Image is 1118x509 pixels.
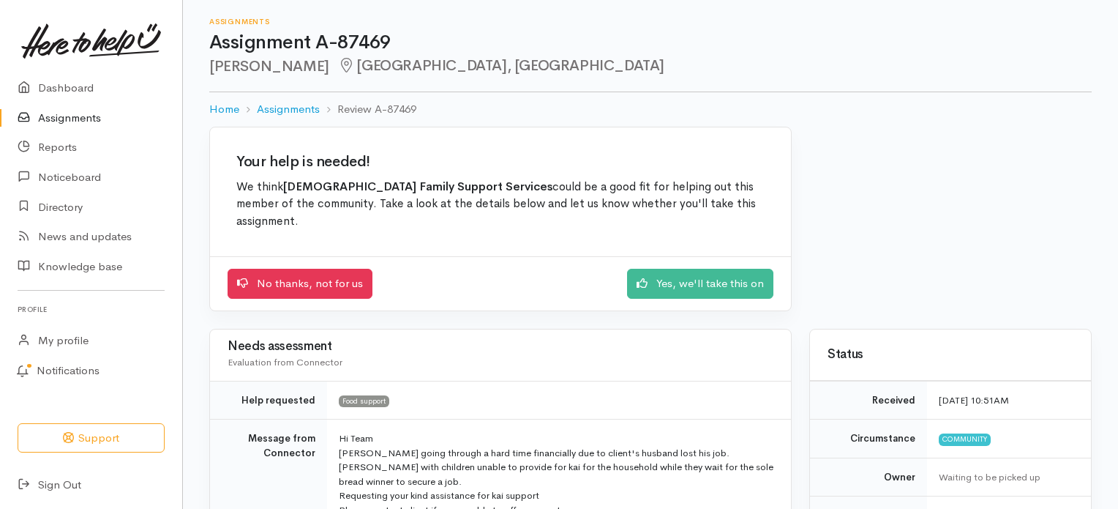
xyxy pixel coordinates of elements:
div: Waiting to be picked up [939,470,1073,485]
span: Community [939,434,991,445]
h2: [PERSON_NAME] [209,58,1092,75]
time: [DATE] 10:51AM [939,394,1009,406]
li: Review A-87469 [320,101,416,118]
nav: breadcrumb [209,92,1092,127]
span: Evaluation from Connector [228,356,342,368]
h3: Needs assessment [228,340,773,354]
span: [GEOGRAPHIC_DATA], [GEOGRAPHIC_DATA] [338,56,664,75]
td: Help requested [210,381,327,420]
span: Food support [339,395,389,407]
a: No thanks, not for us [228,269,372,299]
td: Circumstance [810,420,927,458]
td: Owner [810,458,927,497]
h6: Assignments [209,18,1092,26]
h2: Your help is needed! [236,154,765,170]
a: Home [209,101,239,118]
h6: Profile [18,300,165,319]
a: Yes, we'll take this on [627,269,773,299]
h1: Assignment A-87469 [209,32,1092,53]
b: [DEMOGRAPHIC_DATA] Family Support Services [283,179,552,194]
p: We think could be a good fit for helping out this member of the community. Take a look at the det... [236,179,765,231]
td: Received [810,381,927,420]
h3: Status [828,348,1073,362]
a: Assignments [257,101,320,118]
button: Support [18,423,165,453]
